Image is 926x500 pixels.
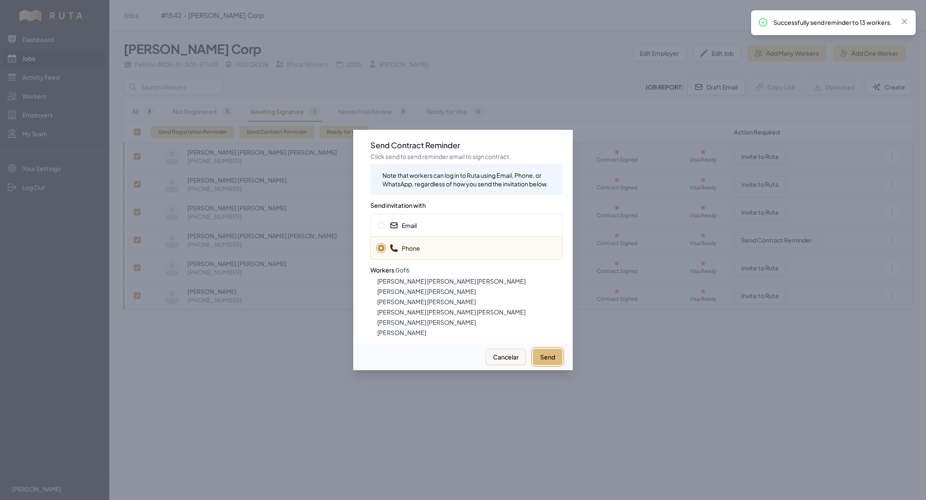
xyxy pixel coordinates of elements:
[486,349,526,365] button: Cancelar
[382,171,556,188] div: Note that workers can log in to Ruta using Email, Phone, or WhatsApp, regardless of how you send ...
[377,328,562,337] li: [PERSON_NAME]
[377,277,562,285] li: [PERSON_NAME] [PERSON_NAME] [PERSON_NAME]
[533,349,562,365] button: Send
[370,260,562,275] h3: Workers
[370,152,562,161] p: Click send to send reminder email to sign contract.
[377,297,562,306] li: [PERSON_NAME] [PERSON_NAME]
[377,308,562,316] li: [PERSON_NAME] [PERSON_NAME] [PERSON_NAME]
[390,221,417,230] span: Email
[377,318,562,326] li: [PERSON_NAME] [PERSON_NAME]
[395,266,409,274] span: 0 of 6
[773,18,893,27] p: Successfully send reminder to 13 workers.
[370,140,562,150] h3: Send Contract Reminder
[370,195,562,210] h3: Send invitation with
[377,287,562,296] li: [PERSON_NAME] [PERSON_NAME]
[390,244,420,252] span: Phone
